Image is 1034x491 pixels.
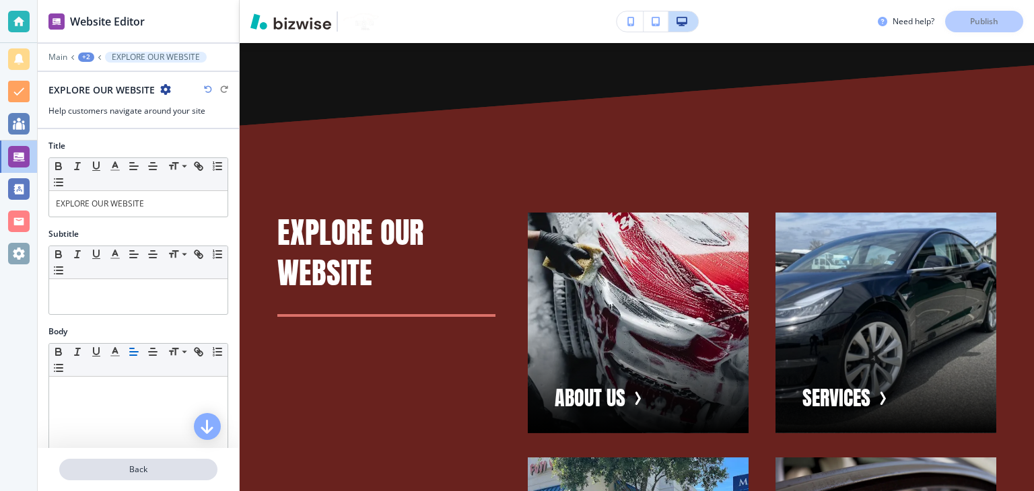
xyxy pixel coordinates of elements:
p: EXPLORE OUR WEBSITE [112,52,200,62]
h2: Website Editor [70,13,145,30]
h2: Subtitle [48,228,79,240]
h2: Title [48,140,65,152]
h3: Help customers navigate around your site [48,105,228,117]
img: Your Logo [343,13,380,30]
h3: Need help? [893,15,934,28]
button: Navigation item imageABOUT US [528,213,749,433]
p: EXPLORE OUR WEBSITE [277,213,495,293]
p: EXPLORE OUR WEBSITE [56,198,221,210]
p: Back [61,463,216,476]
button: Navigation item imageSERVICES [775,213,996,433]
button: EXPLORE OUR WEBSITE [105,52,207,63]
img: editor icon [48,13,65,30]
h2: Body [48,326,67,338]
button: Back [59,459,217,480]
h2: EXPLORE OUR WEBSITE [48,83,155,97]
button: +2 [78,52,94,62]
img: Bizwise Logo [250,13,331,30]
button: Main [48,52,67,62]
